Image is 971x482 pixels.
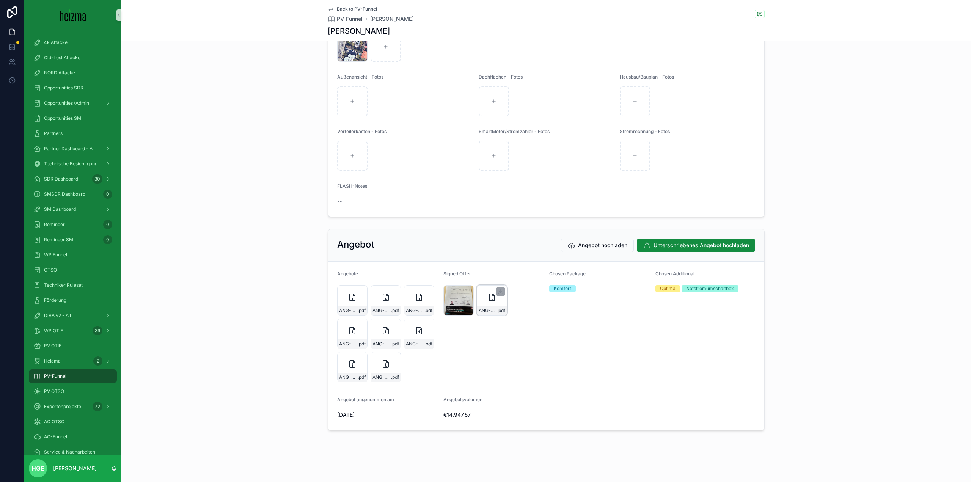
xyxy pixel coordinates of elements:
[29,36,117,49] a: 4k Attacke
[44,85,83,91] span: Opportunities SDR
[479,129,550,134] span: SmartMeter/Stromzähler - Fotos
[29,142,117,155] a: Partner Dashboard - All
[29,445,117,459] a: Service & Nacharbeiten
[29,369,117,383] a: PV-Funnel
[44,161,97,167] span: Technische Besichtigung
[29,203,117,216] a: SM Dashboard
[337,397,394,402] span: Angebot angenommen am
[29,96,117,110] a: Opportunities (Admin
[337,411,437,419] span: [DATE]
[44,176,78,182] span: SDR Dashboard
[103,220,112,229] div: 0
[44,146,95,152] span: Partner Dashboard - All
[92,174,102,184] div: 30
[391,374,399,380] span: .pdf
[60,9,86,21] img: App logo
[93,326,102,335] div: 39
[29,415,117,429] a: AC OTSO
[29,187,117,201] a: SMSDR Dashboard0
[549,271,586,276] span: Chosen Package
[655,271,694,276] span: Chosen Additional
[443,411,544,419] span: €14.947,57
[686,285,734,292] div: Notstromumschaltbox
[424,341,432,347] span: .pdf
[358,308,366,314] span: .pdf
[337,239,374,251] h2: Angebot
[44,206,76,212] span: SM Dashboard
[103,235,112,244] div: 0
[93,356,102,366] div: 2
[406,308,424,314] span: ANG-PV-1690-Leichtfried-2025-04-22
[29,172,117,186] a: SDR Dashboard30
[391,308,399,314] span: .pdf
[443,271,471,276] span: Signed Offer
[44,130,63,137] span: Partners
[44,419,64,425] span: AC OTSO
[29,263,117,277] a: OTSO
[29,324,117,338] a: WP OTIF39
[29,111,117,125] a: Opportunities SM
[44,388,64,394] span: PV OTSO
[29,248,117,262] a: WP Funnel
[103,190,112,199] div: 0
[497,308,505,314] span: .pdf
[44,449,95,455] span: Service & Nacharbeiten
[637,239,755,252] button: Unterschriebenes Angebot hochladen
[44,297,66,303] span: Förderung
[339,374,358,380] span: ANG-PV-1690-Leichtfried-2025-04-22
[29,354,117,368] a: Heiama2
[44,373,66,379] span: PV-Funnel
[337,183,367,189] span: FLASH-Notes
[328,15,363,23] a: PV-Funnel
[358,341,366,347] span: .pdf
[44,267,57,273] span: OTSO
[44,403,81,410] span: Expertenprojekte
[44,282,83,288] span: Techniker Ruleset
[44,328,63,334] span: WP OTIF
[337,271,358,276] span: Angebote
[358,374,366,380] span: .pdf
[29,400,117,413] a: Expertenprojekte72
[44,55,80,61] span: Old-Lost Attacke
[339,341,358,347] span: ANG-PV-1690-Leichtfried-2025-04-22
[654,242,749,249] span: Unterschriebenes Angebot hochladen
[479,74,523,80] span: Dachflächen - Fotos
[31,464,44,473] span: HGE
[44,115,81,121] span: Opportunities SM
[29,339,117,353] a: PV OTIF
[372,374,391,380] span: ANG-PV-1690-Leichtfried-2025-04-22
[620,74,674,80] span: Hausbau/Bauplan - Fotos
[29,127,117,140] a: Partners
[406,341,424,347] span: ANG-PV-1690-Leichtfried-2025-04-22
[337,129,387,134] span: Verteilerkasten - Fotos
[443,397,482,402] span: Angebotsvolumen
[44,221,65,228] span: Reminder
[44,358,61,364] span: Heiama
[29,385,117,398] a: PV OTSO
[561,239,634,252] button: Angebot hochladen
[339,308,358,314] span: ANG-PV-1690-Leichtfried-2025-04-22
[29,66,117,80] a: NORD Attacke
[44,434,67,440] span: AC-Funnel
[479,308,497,314] span: ANG-PV-1690-Leichtfried-2025-04-22-(1)-(1)-(1)
[29,294,117,307] a: Förderung
[29,278,117,292] a: Techniker Ruleset
[391,341,399,347] span: .pdf
[372,308,391,314] span: ANG-PV-1690-Leichtfried-2025-04-22
[337,15,363,23] span: PV-Funnel
[44,237,73,243] span: Reminder SM
[93,402,102,411] div: 72
[44,252,67,258] span: WP Funnel
[44,312,71,319] span: DiBA v2 - All
[328,6,377,12] a: Back to PV-Funnel
[44,39,68,46] span: 4k Attacke
[424,308,432,314] span: .pdf
[29,51,117,64] a: Old-Lost Attacke
[337,198,342,205] span: --
[370,15,414,23] a: [PERSON_NAME]
[328,26,390,36] h1: [PERSON_NAME]
[337,6,377,12] span: Back to PV-Funnel
[29,233,117,246] a: Reminder SM0
[29,309,117,322] a: DiBA v2 - All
